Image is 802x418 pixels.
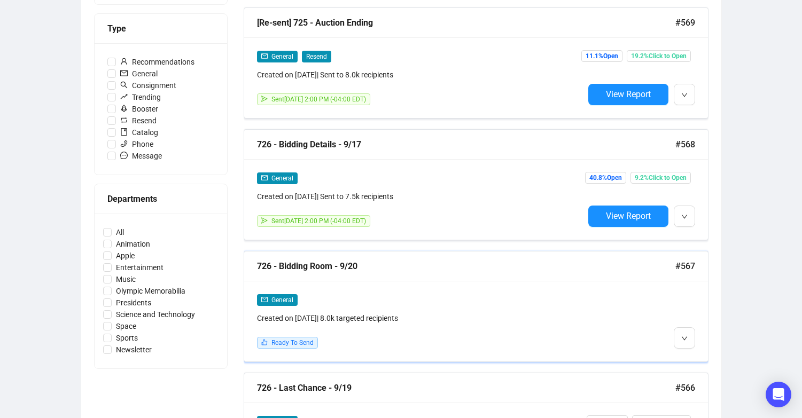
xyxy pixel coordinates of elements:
[261,175,268,181] span: mail
[675,381,695,395] span: #566
[120,58,128,65] span: user
[244,251,708,362] a: 726 - Bidding Room - 9/20#567mailGeneralCreated on [DATE]| 8.0k targeted recipientslikeReady To Send
[257,312,584,324] div: Created on [DATE] | 8.0k targeted recipients
[588,206,668,227] button: View Report
[261,53,268,59] span: mail
[257,16,675,29] div: [Re-sent] 725 - Auction Ending
[261,339,268,345] span: like
[112,344,156,356] span: Newsletter
[120,93,128,100] span: rise
[681,335,688,342] span: down
[257,381,675,395] div: 726 - Last Chance - 9/19
[112,285,190,297] span: Olympic Memorabilia
[675,16,695,29] span: #569
[630,172,691,184] span: 9.2% Click to Open
[627,50,691,62] span: 19.2% Click to Open
[257,69,584,81] div: Created on [DATE] | Sent to 8.0k recipients
[112,226,128,238] span: All
[244,129,708,240] a: 726 - Bidding Details - 9/17#568mailGeneralCreated on [DATE]| Sent to 7.5k recipientssendSent[DAT...
[606,89,651,99] span: View Report
[116,150,166,162] span: Message
[271,217,366,225] span: Sent [DATE] 2:00 PM (-04:00 EDT)
[112,238,154,250] span: Animation
[244,7,708,119] a: [Re-sent] 725 - Auction Ending#569mailGeneralResendCreated on [DATE]| Sent to 8.0k recipientssend...
[112,250,139,262] span: Apple
[271,53,293,60] span: General
[120,140,128,147] span: phone
[107,192,214,206] div: Departments
[271,296,293,304] span: General
[112,332,142,344] span: Sports
[675,259,695,273] span: #567
[302,51,331,62] span: Resend
[675,138,695,151] span: #568
[681,214,688,220] span: down
[120,105,128,112] span: rocket
[116,68,162,80] span: General
[112,320,141,332] span: Space
[112,309,199,320] span: Science and Technology
[112,273,140,285] span: Music
[116,56,199,68] span: Recommendations
[606,211,651,221] span: View Report
[681,92,688,98] span: down
[112,297,155,309] span: Presidents
[271,175,293,182] span: General
[261,217,268,224] span: send
[271,96,366,103] span: Sent [DATE] 2:00 PM (-04:00 EDT)
[257,191,584,202] div: Created on [DATE] | Sent to 7.5k recipients
[116,80,181,91] span: Consignment
[271,339,314,346] span: Ready To Send
[585,172,626,184] span: 40.8% Open
[116,127,162,138] span: Catalog
[120,116,128,124] span: retweet
[120,81,128,89] span: search
[120,152,128,159] span: message
[261,96,268,102] span: send
[120,128,128,136] span: book
[257,138,675,151] div: 726 - Bidding Details - 9/17
[581,50,622,62] span: 11.1% Open
[116,91,165,103] span: Trending
[257,259,675,273] div: 726 - Bidding Room - 9/20
[107,22,214,35] div: Type
[116,115,161,127] span: Resend
[588,84,668,105] button: View Report
[766,382,791,407] div: Open Intercom Messenger
[116,103,162,115] span: Booster
[120,69,128,77] span: mail
[112,262,168,273] span: Entertainment
[261,296,268,303] span: mail
[116,138,158,150] span: Phone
